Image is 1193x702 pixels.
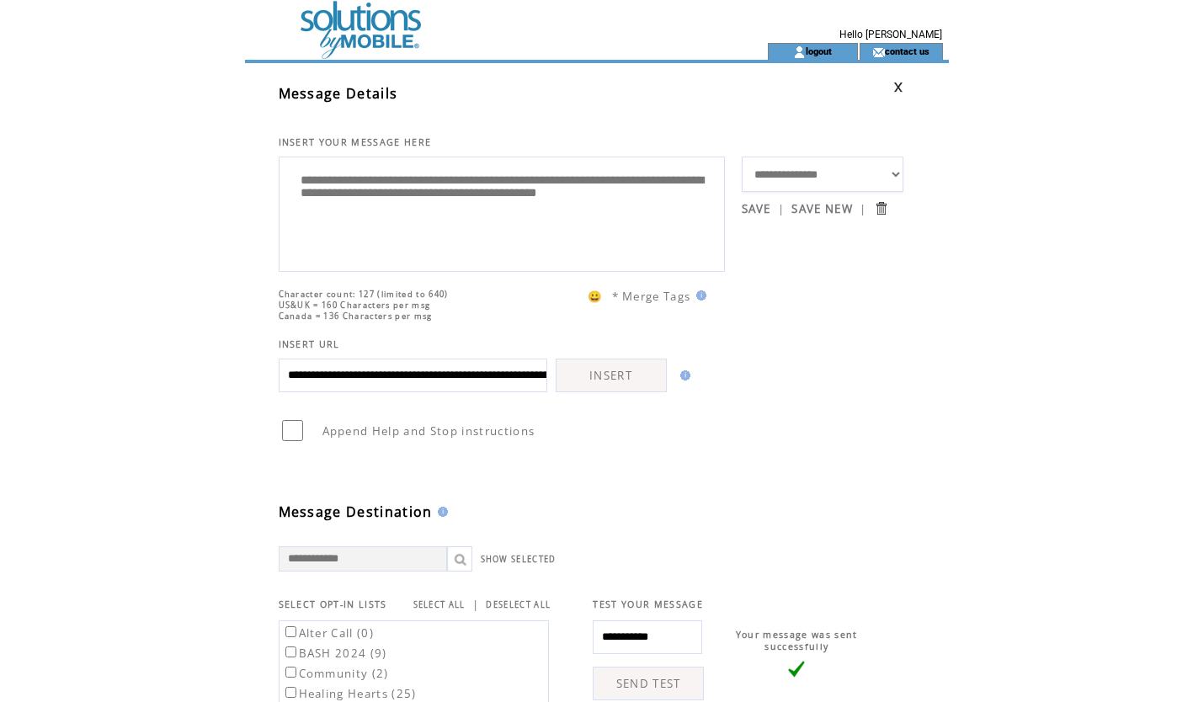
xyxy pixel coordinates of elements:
[593,667,704,700] a: SEND TEST
[282,646,387,661] label: BASH 2024 (9)
[736,629,858,652] span: Your message was sent successfully
[433,507,448,517] img: help.gif
[872,45,885,59] img: contact_us_icon.gif
[612,289,691,304] span: * Merge Tags
[806,45,832,56] a: logout
[742,201,771,216] a: SAVE
[282,666,389,681] label: Community (2)
[593,598,703,610] span: TEST YOUR MESSAGE
[285,646,296,657] input: BASH 2024 (9)
[778,201,785,216] span: |
[885,45,929,56] a: contact us
[793,45,806,59] img: account_icon.gif
[481,554,557,565] a: SHOW SELECTED
[675,370,690,380] img: help.gif
[279,503,433,521] span: Message Destination
[282,686,417,701] label: Healing Hearts (25)
[279,289,449,300] span: Character count: 127 (limited to 640)
[588,289,603,304] span: 😀
[472,597,479,612] span: |
[279,300,431,311] span: US&UK = 160 Characters per msg
[285,667,296,678] input: Community (2)
[556,359,667,392] a: INSERT
[279,598,387,610] span: SELECT OPT-IN LISTS
[322,423,535,439] span: Append Help and Stop instructions
[282,625,375,641] label: Alter Call (0)
[873,200,889,216] input: Submit
[791,201,853,216] a: SAVE NEW
[279,338,340,350] span: INSERT URL
[691,290,706,300] img: help.gif
[279,311,433,322] span: Canada = 136 Characters per msg
[860,201,866,216] span: |
[839,29,942,40] span: Hello [PERSON_NAME]
[279,136,432,148] span: INSERT YOUR MESSAGE HERE
[279,84,398,103] span: Message Details
[486,599,551,610] a: DESELECT ALL
[788,661,805,678] img: vLarge.png
[285,626,296,637] input: Alter Call (0)
[413,599,466,610] a: SELECT ALL
[285,687,296,698] input: Healing Hearts (25)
